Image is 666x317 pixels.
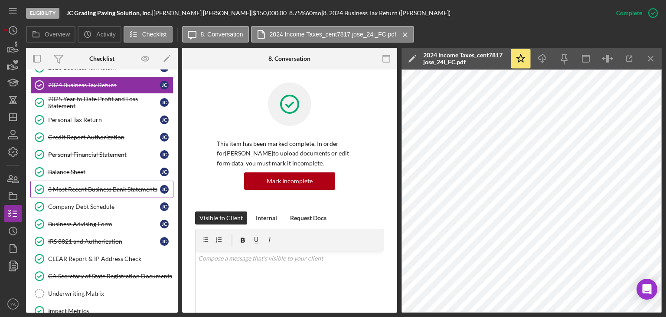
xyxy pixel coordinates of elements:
button: 2024 Income Taxes_cent7817 jose_24i_FC.pdf [251,26,414,43]
div: Checklist [89,55,114,62]
div: | [66,10,153,17]
a: Balance SheetJC [30,163,173,181]
div: Personal Financial Statement [48,151,160,158]
div: J C [160,168,169,176]
div: J C [160,185,169,194]
div: Business Advising Form [48,221,160,228]
a: Personal Financial StatementJC [30,146,173,163]
label: Checklist [142,31,167,38]
div: J C [160,116,169,124]
div: Company Debt Schedule [48,203,160,210]
div: 2024 Business Tax Return [48,82,160,89]
button: Request Docs [286,211,331,225]
div: $150,000.00 [253,10,289,17]
div: Visible to Client [199,211,243,225]
a: 2025 Year to Date Profit and Loss StatementJC [30,94,173,111]
div: 3 Most Recent Business Bank Statements [48,186,160,193]
div: J C [160,98,169,107]
div: [PERSON_NAME] [PERSON_NAME] | [153,10,253,17]
div: J C [160,81,169,89]
div: IRS 8821 and Authorization [48,238,160,245]
button: Checklist [124,26,173,43]
div: 2024 Income Taxes_cent7817 jose_24i_FC.pdf [423,52,506,66]
a: Company Debt ScheduleJC [30,198,173,215]
a: Personal Tax ReturnJC [30,111,173,129]
a: Credit Report AuthorizationJC [30,129,173,146]
button: Activity [78,26,121,43]
label: Activity [96,31,115,38]
button: Overview [26,26,75,43]
div: J C [160,220,169,228]
a: IRS 8821 and AuthorizationJC [30,233,173,250]
div: Credit Report Authorization [48,134,160,141]
div: Internal [256,211,277,225]
a: Business Advising FormJC [30,215,173,233]
div: 60 mo [306,10,321,17]
div: | 8. 2024 Business Tax Return ([PERSON_NAME]) [321,10,451,17]
a: 2024 Business Tax ReturnJC [30,76,173,94]
div: 8. Conversation [268,55,310,62]
a: 3 Most Recent Business Bank StatementsJC [30,181,173,198]
div: CA Secretary of State Registration Documents [48,273,173,280]
div: J C [160,133,169,142]
div: Underwriting Matrix [48,290,173,297]
p: This item has been marked complete. In order for [PERSON_NAME] to upload documents or edit form d... [217,139,362,168]
div: Open Intercom Messenger [637,279,657,300]
a: Underwriting Matrix [30,285,173,302]
div: J C [160,150,169,159]
b: JC Grading Paving Solution, Inc. [66,9,152,17]
button: YA [4,295,22,313]
div: Complete [616,4,642,22]
button: Visible to Client [195,211,247,225]
div: CLEAR Report & IP Address Check [48,255,173,262]
text: YA [10,302,16,307]
div: Request Docs [290,211,326,225]
button: Internal [251,211,281,225]
div: Eligibility [26,8,59,19]
div: J C [160,237,169,246]
div: 8.75 % [289,10,306,17]
div: Impact Metrics [48,307,173,314]
button: Mark Incomplete [244,172,335,190]
div: Balance Sheet [48,168,160,175]
a: CA Secretary of State Registration Documents [30,267,173,285]
div: Personal Tax Return [48,116,160,123]
button: Complete [607,4,662,22]
a: CLEAR Report & IP Address Check [30,250,173,267]
div: 2025 Year to Date Profit and Loss Statement [48,96,160,109]
div: J C [160,202,169,211]
label: Overview [45,31,70,38]
label: 2024 Income Taxes_cent7817 jose_24i_FC.pdf [270,31,396,38]
div: Mark Incomplete [267,172,313,190]
button: 8. Conversation [182,26,249,43]
label: 8. Conversation [201,31,243,38]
